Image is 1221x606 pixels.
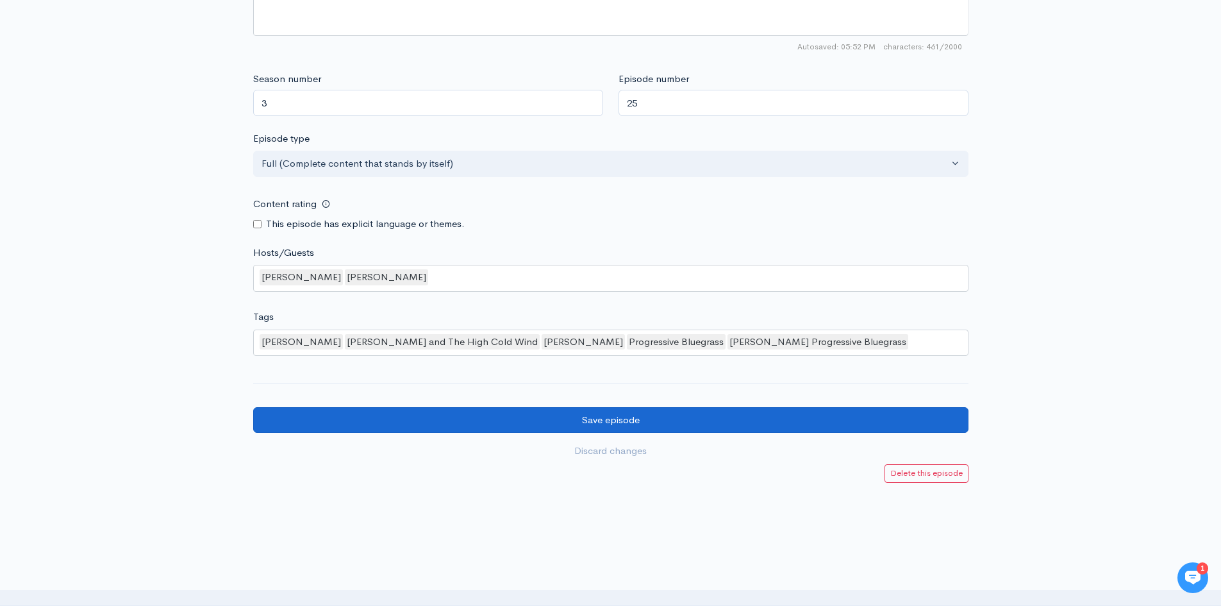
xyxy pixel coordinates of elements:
p: Find an answer quickly [17,220,239,235]
input: Enter season number for this episode [253,90,603,116]
input: Save episode [253,407,968,433]
div: [PERSON_NAME] [542,334,625,350]
h1: Hi 👋 [19,62,237,83]
label: Episode number [619,72,689,87]
span: New conversation [83,178,154,188]
label: Season number [253,72,321,87]
div: [PERSON_NAME] Progressive Bluegrass [727,334,908,350]
input: Search articles [37,241,229,267]
input: Enter episode number [619,90,968,116]
label: This episode has explicit language or themes. [266,217,465,231]
span: Autosaved: 05:52 PM [797,41,876,53]
a: Discard changes [253,438,968,464]
label: Episode type [253,131,310,146]
div: [PERSON_NAME] [345,269,428,285]
label: Hosts/Guests [253,246,314,260]
iframe: gist-messenger-bubble-iframe [1177,562,1208,593]
label: Tags [253,310,274,324]
label: Content rating [253,191,317,217]
div: [PERSON_NAME] [260,334,343,350]
div: [PERSON_NAME] and The High Cold Wind [345,334,540,350]
a: Delete this episode [885,464,968,483]
small: Delete this episode [890,467,963,478]
div: [PERSON_NAME] [260,269,343,285]
h2: Just let us know if you need anything and we'll be happy to help! 🙂 [19,85,237,147]
button: Full (Complete content that stands by itself) [253,151,968,177]
div: Full (Complete content that stands by itself) [262,156,949,171]
span: 461/2000 [883,41,962,53]
button: New conversation [20,170,237,196]
div: Progressive Bluegrass [627,334,726,350]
